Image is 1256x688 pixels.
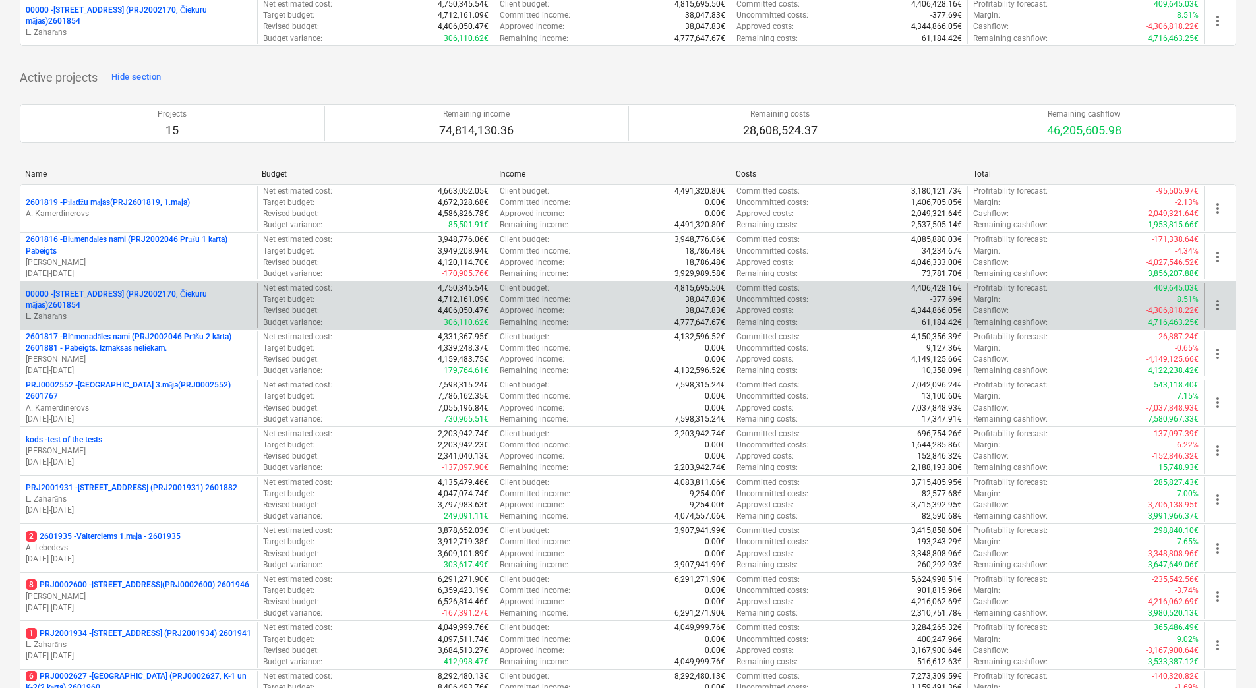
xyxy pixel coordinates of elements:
[500,331,549,343] p: Client budget :
[1210,443,1226,459] span: more_vert
[911,403,962,414] p: 7,037,848.93€
[1177,391,1199,402] p: 7.15%
[500,208,564,219] p: Approved income :
[736,283,800,294] p: Committed costs :
[438,257,489,268] p: 4,120,114.70€
[736,186,800,197] p: Committed costs :
[500,246,570,257] p: Committed income :
[973,403,1009,414] p: Cashflow :
[973,414,1048,425] p: Remaining cashflow :
[1210,297,1226,313] span: more_vert
[263,246,314,257] p: Target budget :
[26,671,37,681] span: 6
[736,219,798,231] p: Remaining costs :
[911,197,962,208] p: 1,406,705.05€
[158,109,187,120] p: Projects
[685,246,725,257] p: 18,786.48€
[26,505,252,516] p: [DATE] - [DATE]
[1156,186,1199,197] p: -95,505.97€
[1156,331,1199,343] p: -26,887.24€
[973,462,1048,473] p: Remaining cashflow :
[438,10,489,21] p: 4,712,161.09€
[685,21,725,32] p: 38,047.83€
[263,403,319,414] p: Revised budget :
[26,197,190,208] p: 2601819 - Pīlādžu mājas(PRJ2601819, 1.māja)
[736,462,798,473] p: Remaining costs :
[438,186,489,197] p: 4,663,052.05€
[685,10,725,21] p: 38,047.83€
[911,440,962,451] p: 1,644,285.86€
[263,414,322,425] p: Budget variance :
[911,186,962,197] p: 3,180,121.73€
[1210,395,1226,411] span: more_vert
[736,488,808,500] p: Uncommitted costs :
[922,33,962,44] p: 61,184.42€
[500,186,549,197] p: Client budget :
[1210,540,1226,556] span: more_vert
[973,197,1000,208] p: Margin :
[674,234,725,245] p: 3,948,776.06€
[263,305,319,316] p: Revised budget :
[973,354,1009,365] p: Cashflow :
[26,311,252,322] p: L. Zaharāns
[911,462,962,473] p: 2,188,193.80€
[1148,33,1199,44] p: 4,716,463.25€
[500,197,570,208] p: Committed income :
[674,331,725,343] p: 4,132,596.52€
[262,169,488,179] div: Budget
[500,283,549,294] p: Client budget :
[26,579,249,590] p: PRJ0002600 - [STREET_ADDRESS](PRJ0002600) 2601946
[922,365,962,376] p: 10,358.09€
[263,343,314,354] p: Target budget :
[705,391,725,402] p: 0.00€
[263,268,322,279] p: Budget variance :
[500,451,564,462] p: Approved income :
[973,391,1000,402] p: Margin :
[973,305,1009,316] p: Cashflow :
[674,365,725,376] p: 4,132,596.52€
[1175,246,1199,257] p: -4.34%
[922,246,962,257] p: 34,234.67€
[736,354,794,365] p: Approved costs :
[438,451,489,462] p: 2,341,040.13€
[1154,477,1199,488] p: 285,827.43€
[705,343,725,354] p: 0.00€
[500,440,570,451] p: Committed income :
[263,197,314,208] p: Target budget :
[1152,451,1199,462] p: -152,846.32€
[973,257,1009,268] p: Cashflow :
[263,208,319,219] p: Revised budget :
[736,305,794,316] p: Approved costs :
[26,197,252,219] div: 2601819 -Pīlādžu mājas(PRJ2601819, 1.māja)A. Kamerdinerovs
[500,343,570,354] p: Committed income :
[911,354,962,365] p: 4,149,125.66€
[438,477,489,488] p: 4,135,479.46€
[917,428,962,440] p: 696,754.26€
[444,365,489,376] p: 179,764.61€
[1146,305,1199,316] p: -4,306,818.22€
[1148,219,1199,231] p: 1,953,815.66€
[736,246,808,257] p: Uncommitted costs :
[26,365,252,376] p: [DATE] - [DATE]
[26,331,252,354] p: 2601817 - Blūmenadāles nami (PRJ2002046 Prūšu 2 kārta) 2601881 - Pabeigts. Izmaksas neliekam.
[973,343,1000,354] p: Margin :
[973,283,1048,294] p: Profitability forecast :
[1190,625,1256,688] iframe: Chat Widget
[911,219,962,231] p: 2,537,505.14€
[26,579,37,590] span: 8
[1146,257,1199,268] p: -4,027,546.52€
[438,197,489,208] p: 4,672,328.68€
[444,317,489,328] p: 306,110.62€
[26,650,252,662] p: [DATE] - [DATE]
[736,10,808,21] p: Uncommitted costs :
[1158,462,1199,473] p: 15,748.93€
[1210,588,1226,604] span: more_vert
[1148,268,1199,279] p: 3,856,207.88€
[263,391,314,402] p: Target budget :
[674,317,725,328] p: 4,777,647.67€
[500,21,564,32] p: Approved income :
[911,477,962,488] p: 3,715,405.95€
[736,21,794,32] p: Approved costs :
[1154,283,1199,294] p: 409,645.03€
[500,33,568,44] p: Remaining income :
